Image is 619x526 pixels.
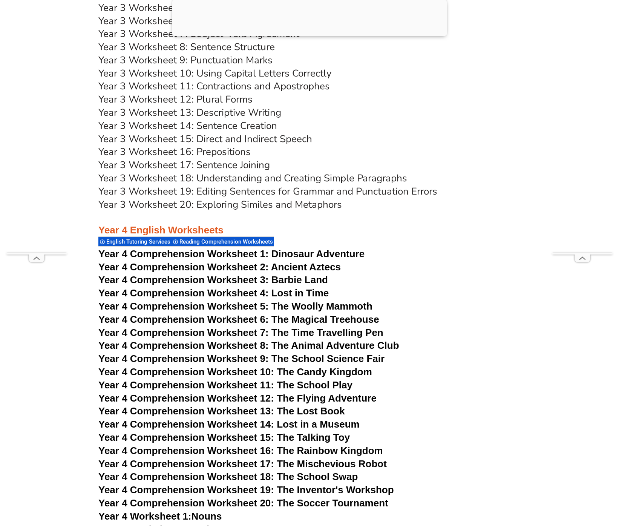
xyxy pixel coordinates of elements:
span: Reading Comprehension Worksheets [179,238,275,245]
a: Year 3 Worksheet 11: Contractions and Apostrophes [98,80,330,93]
a: Year 3 Worksheet 18: Understanding and Creating Simple Paragraphs [98,172,407,185]
a: Year 3 Worksheet 7: Subject-Verb Agreement [98,27,299,40]
a: Year 3 Worksheet 16: Prepositions [98,145,251,158]
iframe: Advertisement [552,26,613,253]
a: Year 4 Comprehension Worksheet 14: Lost in a Museum [98,419,360,430]
a: Year 3 Worksheet 13: Descriptive Writing [98,106,281,119]
a: Year 4 Comprehension Worksheet 17: The Mischevious Robot [98,458,387,469]
a: Year 3 Worksheet 20: Exploring Similes and Metaphors [98,198,342,211]
iframe: Advertisement [6,26,67,253]
a: Year 4 Comprehension Worksheet 8: The Animal Adventure Club [98,340,399,351]
iframe: Chat Widget [490,441,619,526]
a: Year 3 Worksheet 8: Sentence Structure [98,40,275,54]
a: Year 3 Worksheet 17: Sentence Joining [98,158,270,172]
span: Year 4 Comprehension Worksheet 1: [98,248,269,259]
span: English Tutoring Services [106,238,173,245]
a: Year 4 Comprehension Worksheet 11: The School Play [98,379,352,391]
a: Year 4 Comprehension Worksheet 4: Lost in Time [98,287,329,299]
a: Year 4 Worksheet 1:Nouns [98,511,222,522]
div: English Tutoring Services [98,236,172,247]
a: Year 3 Worksheet 9: Punctuation Marks [98,54,273,67]
span: Dinosaur Adventure [271,248,365,259]
a: Year 3 Worksheet 12: Plural Forms [98,93,253,106]
a: Year 4 Comprehension Worksheet 13: The Lost Book [98,405,345,417]
a: Year 4 Comprehension Worksheet 18: The School Swap [98,471,358,482]
a: Year 4 Comprehension Worksheet 12: The Flying Adventure [98,393,377,404]
a: Year 4 Comprehension Worksheet 9: The School Science Fair [98,353,385,364]
a: Year 4 Comprehension Worksheet 16: The Rainbow Kingdom [98,445,383,456]
span: Year 4 Worksheet 1: [98,511,192,522]
h3: Year 4 English Worksheets [98,211,521,237]
a: Year 4 Comprehension Worksheet 10: The Candy Kingdom [98,366,372,377]
a: Year 4 Comprehension Worksheet 7: The Time Travelling Pen [98,327,383,338]
a: Year 4 Comprehension Worksheet 6: The Magical Treehouse [98,314,379,325]
a: Year 3 Worksheet 15: Direct and Indirect Speech [98,132,312,146]
a: Year 4 Comprehension Worksheet 3: Barbie Land [98,274,328,285]
a: Year 3 Worksheet 19: Editing Sentences for Grammar and Punctuation Errors [98,185,437,198]
a: Year 4 Comprehension Worksheet 1: Dinosaur Adventure [98,248,365,259]
div: Reading Comprehension Worksheets [172,236,274,247]
a: Year 3 Worksheet 5: Nouns, Verbs, and Adjectives [98,1,319,14]
a: Year 4 Comprehension Worksheet 20: The Soccer Tournament [98,497,388,509]
a: Year 4 Comprehension Worksheet 5: The Woolly Mammoth [98,301,372,312]
a: Year 4 Comprehension Worksheet 19: The Inventor's Workshop [98,484,394,495]
a: Year 3 Worksheet 10: Using Capital Letters Correctly [98,67,331,80]
a: Year 4 Comprehension Worksheet 2: Ancient Aztecs [98,261,341,273]
a: Year 3 Worksheet 14: Sentence Creation [98,119,277,132]
a: Year 4 Comprehension Worksheet 15: The Talking Toy [98,432,350,443]
a: Year 3 Worksheet 6: Proper Nouns vs. Common Nouns [98,14,338,28]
